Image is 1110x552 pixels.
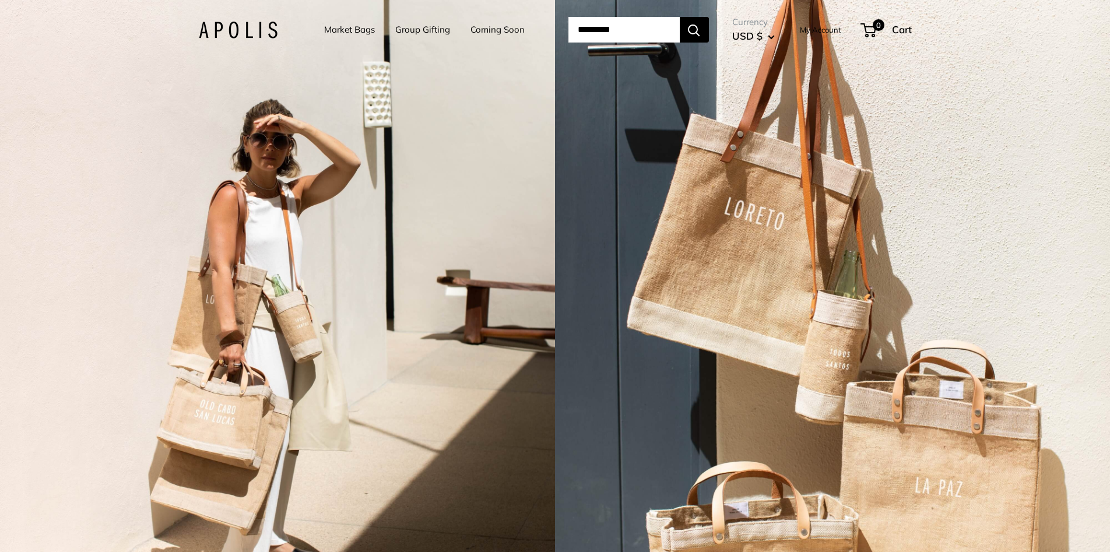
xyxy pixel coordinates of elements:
a: Market Bags [324,22,375,38]
input: Search... [568,17,680,43]
a: Coming Soon [470,22,525,38]
img: Apolis [199,22,277,38]
span: 0 [872,19,884,31]
a: Group Gifting [395,22,450,38]
span: Currency [732,14,775,30]
a: My Account [800,23,841,37]
span: USD $ [732,30,763,42]
span: Cart [892,23,912,36]
a: 0 Cart [862,20,912,39]
button: Search [680,17,709,43]
button: USD $ [732,27,775,45]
